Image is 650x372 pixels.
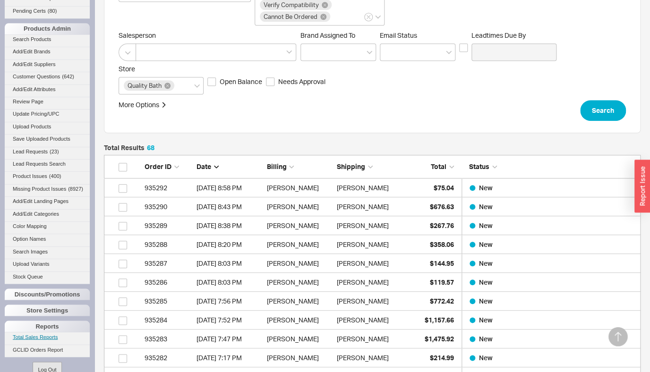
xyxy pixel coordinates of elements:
span: Product Issues [13,173,47,179]
a: Search Products [5,34,90,44]
span: Total [431,162,446,170]
span: New [479,316,493,324]
a: Review Page [5,97,90,107]
a: Upload Variants [5,259,90,269]
a: Total Sales Reports [5,332,90,342]
div: Shipping [337,162,402,171]
div: Date [197,162,262,171]
span: New [479,297,493,305]
a: 935290[DATE] 8:43 PM[PERSON_NAME][PERSON_NAME]$676.63New [104,197,641,216]
input: Store [176,80,182,91]
span: Pending Certs [13,8,46,14]
div: 935292 [145,178,192,197]
span: Shipping [337,162,365,170]
a: Missing Product Issues(8927) [5,184,90,194]
div: [PERSON_NAME] [337,348,389,367]
h5: Total Results [104,144,154,151]
div: [PERSON_NAME] [266,197,332,216]
button: Search [580,100,626,121]
span: Needs Approval [278,77,325,86]
div: Store Settings [5,304,90,316]
span: Missing Product Issues [13,186,66,192]
span: ( 23 ) [50,149,59,154]
div: Discounts/Promotions [5,288,90,300]
a: 935285[DATE] 7:56 PM[PERSON_NAME][PERSON_NAME]$772.42New [104,292,641,311]
div: 8/20/25 8:58 PM [197,178,262,197]
a: Upload Products [5,122,90,132]
div: 8/20/25 8:03 PM [197,273,262,292]
div: [PERSON_NAME] [266,235,332,254]
span: $75.04 [434,184,454,192]
input: Needs Approval [266,77,274,86]
div: 8/20/25 8:20 PM [197,235,262,254]
span: Cannot Be Ordered [264,13,317,20]
span: Verify Compatibility [264,1,319,8]
a: Save Uploaded Products [5,134,90,144]
a: Product Issues(400) [5,171,90,181]
div: [PERSON_NAME] [337,254,389,273]
div: More Options [119,100,159,110]
div: Order ID [145,162,192,171]
span: New [479,240,493,248]
span: $358.06 [430,240,454,248]
span: New [479,203,493,211]
div: 935288 [145,235,192,254]
input: Does NOT have flags [332,11,338,22]
a: Lead Requests Search [5,159,90,169]
a: Pending Certs(80) [5,6,90,16]
div: 8/20/25 8:38 PM [197,216,262,235]
span: ( 642 ) [62,74,74,79]
a: Update Pricing/UPC [5,109,90,119]
div: [PERSON_NAME] [266,273,332,292]
a: 935288[DATE] 8:20 PM[PERSON_NAME][PERSON_NAME]$358.06New [104,235,641,254]
span: New [479,278,493,286]
div: 935287 [145,254,192,273]
span: New [479,184,493,192]
div: [PERSON_NAME] [337,197,389,216]
a: 935286[DATE] 8:03 PM[PERSON_NAME][PERSON_NAME]$119.57New [104,273,641,292]
div: [PERSON_NAME] [266,311,332,330]
span: $676.63 [430,203,454,211]
span: New [479,259,493,267]
input: Open Balance [207,77,216,86]
a: 935283[DATE] 7:47 PM[PERSON_NAME][PERSON_NAME]$1,475.92New [104,330,641,348]
div: 8/20/25 7:47 PM [197,330,262,348]
span: Quality Bath [128,82,162,89]
span: Lead Requests [13,149,48,154]
a: Customer Questions(642) [5,72,90,82]
a: Option Names [5,234,90,244]
a: 935284[DATE] 7:52 PM[PERSON_NAME][PERSON_NAME]$1,157.66New [104,311,641,330]
span: Em ​ ail Status [380,31,417,39]
div: 935284 [145,311,192,330]
div: Products Admin [5,23,90,34]
span: Open Balance [220,77,262,86]
a: Stock Queue [5,271,90,281]
div: [PERSON_NAME] [337,178,389,197]
svg: open menu [446,51,452,54]
div: [PERSON_NAME] [337,216,389,235]
span: ( 400 ) [49,173,61,179]
span: $772.42 [430,297,454,305]
span: ( 80 ) [48,8,57,14]
span: Billing [266,162,286,170]
div: [PERSON_NAME] [266,216,332,235]
span: Customer Questions [13,74,60,79]
span: $119.57 [430,278,454,286]
div: [PERSON_NAME] [337,273,389,292]
span: Leadtimes Due By [471,31,556,40]
div: [PERSON_NAME] [266,292,332,311]
div: 935283 [145,330,192,348]
div: Reports [5,321,90,332]
a: Color Mapping [5,221,90,231]
span: Store [119,65,135,73]
span: New [479,221,493,229]
div: [PERSON_NAME] [337,330,389,348]
span: New [479,335,493,343]
span: Order ID [145,162,171,170]
svg: open menu [367,51,372,54]
a: 935292[DATE] 8:58 PM[PERSON_NAME][PERSON_NAME]$75.04New [104,178,641,197]
div: [PERSON_NAME] [266,330,332,348]
span: Brand Assigned To [300,31,355,39]
span: Search [592,105,614,116]
span: New [479,354,493,362]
